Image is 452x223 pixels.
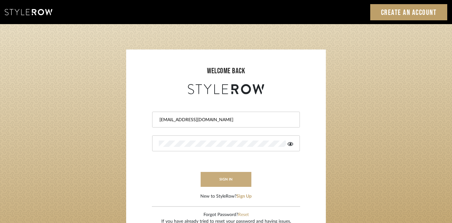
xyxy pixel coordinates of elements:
div: Forgot Password? [161,212,291,218]
div: welcome back [132,65,320,77]
button: sign in [201,172,251,187]
input: Email Address [159,117,292,123]
a: Create an Account [370,4,448,20]
button: Reset [238,212,249,218]
div: New to StyleRow? [200,193,252,200]
button: Sign Up [236,193,252,200]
